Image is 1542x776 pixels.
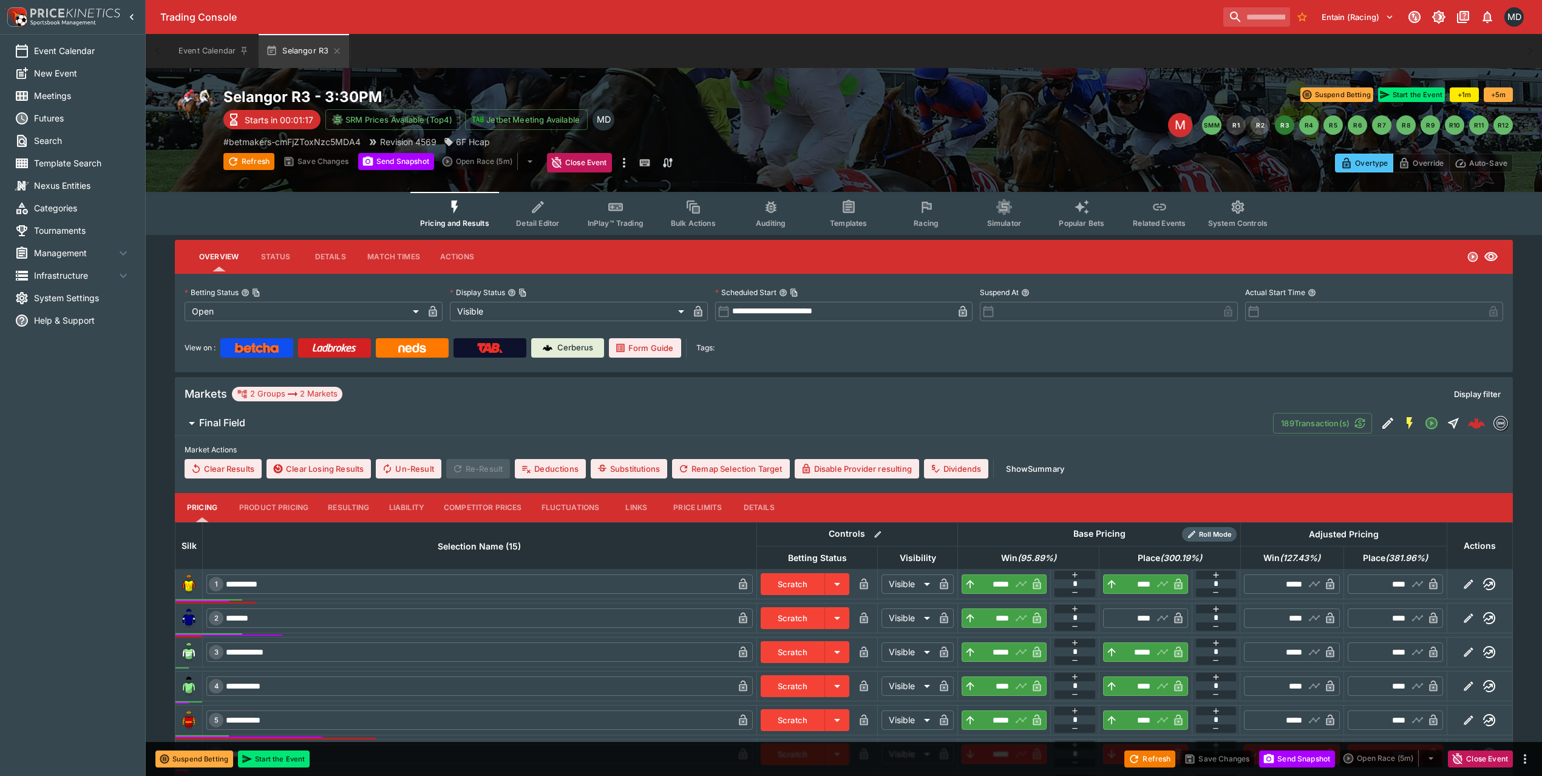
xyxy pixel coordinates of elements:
button: Final Field [175,411,1273,435]
span: Related Events [1133,219,1186,228]
em: ( 95.89 %) [1017,551,1056,565]
div: split button [1340,750,1443,767]
img: horse_racing.png [175,87,214,126]
img: betmakers [1494,417,1507,430]
button: Disable Provider resulting [795,459,919,478]
span: excl. Emergencies (127.43%) [1250,551,1334,565]
button: Details [732,493,786,522]
img: jetbet-logo.svg [472,114,484,126]
img: Sportsbook Management [30,20,96,26]
button: +1m [1450,87,1479,102]
button: Fluctuations [532,493,610,522]
span: Selection Name (15) [424,539,534,554]
th: Adjusted Pricing [1240,522,1447,546]
img: PriceKinetics [30,9,120,18]
button: R10 [1445,115,1464,135]
p: Copy To Clipboard [223,135,361,148]
svg: Visible [1484,250,1498,264]
button: Competitor Prices [434,493,532,522]
label: Tags: [696,338,715,358]
label: View on : [185,338,216,358]
img: Ladbrokes [312,343,356,353]
p: Display Status [450,287,505,298]
button: 189Transaction(s) [1273,413,1372,434]
p: Actual Start Time [1245,287,1305,298]
div: Visible [450,302,688,321]
span: Betting Status [775,551,860,565]
button: Scratch [761,641,826,663]
em: ( 127.43 %) [1280,551,1320,565]
span: Templates [830,219,867,228]
button: Scratch [761,607,826,629]
button: R1 [1226,115,1246,135]
div: Matthew Duncan [593,109,614,131]
button: SMM [1202,115,1221,135]
button: Dividends [924,459,988,478]
span: Simulator [987,219,1021,228]
button: Product Pricing [229,493,318,522]
img: runner 2 [179,608,199,628]
button: R7 [1372,115,1391,135]
button: Straight [1442,412,1464,434]
button: more [617,153,631,172]
button: Price Limits [664,493,732,522]
span: Re-Result [446,459,510,478]
button: R8 [1396,115,1416,135]
span: Search [34,134,131,147]
button: Bulk edit [870,526,886,542]
button: Override [1393,154,1449,172]
span: Template Search [34,157,131,169]
p: Suspend At [980,287,1019,298]
img: logo-cerberus--red.svg [1468,415,1485,432]
button: Actions [430,242,484,271]
button: +5m [1484,87,1513,102]
button: Match Times [358,242,430,271]
button: Resulting [318,493,379,522]
button: Scratch [761,573,826,595]
button: Connected to PK [1404,6,1425,28]
button: R3 [1275,115,1294,135]
img: Neds [398,343,426,353]
span: InPlay™ Trading [588,219,644,228]
button: Send Snapshot [358,153,434,170]
button: Start the Event [238,750,310,767]
button: Display filter [1447,384,1508,404]
span: Meetings [34,89,131,102]
div: 1e1aa9e7-15aa-4ce8-a0f0-e46b61f9692c [1468,415,1485,432]
button: Select Tenant [1314,7,1401,27]
div: Visible [881,710,934,730]
img: runner 4 [179,676,199,696]
button: Status [248,242,303,271]
div: split button [439,153,542,170]
span: 4 [212,682,221,690]
button: R6 [1348,115,1367,135]
label: Market Actions [185,441,1503,459]
button: Matthew Duncan [1501,4,1527,30]
img: Cerberus [543,343,552,353]
button: Scratch [761,709,826,731]
span: Help & Support [34,314,131,327]
button: Close Event [1448,750,1513,767]
span: Tournaments [34,224,131,237]
button: Scratch [761,675,826,697]
div: Event type filters [410,192,1277,235]
button: Deductions [515,459,586,478]
button: Notifications [1476,6,1498,28]
button: Remap Selection Target [672,459,790,478]
p: Scheduled Start [715,287,776,298]
div: Trading Console [160,11,1218,24]
div: Visible [881,642,934,662]
span: System Settings [34,291,131,304]
p: Betting Status [185,287,239,298]
button: R2 [1251,115,1270,135]
button: Start the Event [1378,87,1445,102]
button: Refresh [1124,750,1175,767]
button: Un-Result [376,459,441,478]
button: Links [609,493,664,522]
span: 2 [212,614,221,622]
button: SRM Prices Available (Top4) [325,109,460,130]
button: Scheduled StartCopy To Clipboard [779,288,787,297]
p: Auto-Save [1469,157,1507,169]
button: Display StatusCopy To Clipboard [508,288,516,297]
